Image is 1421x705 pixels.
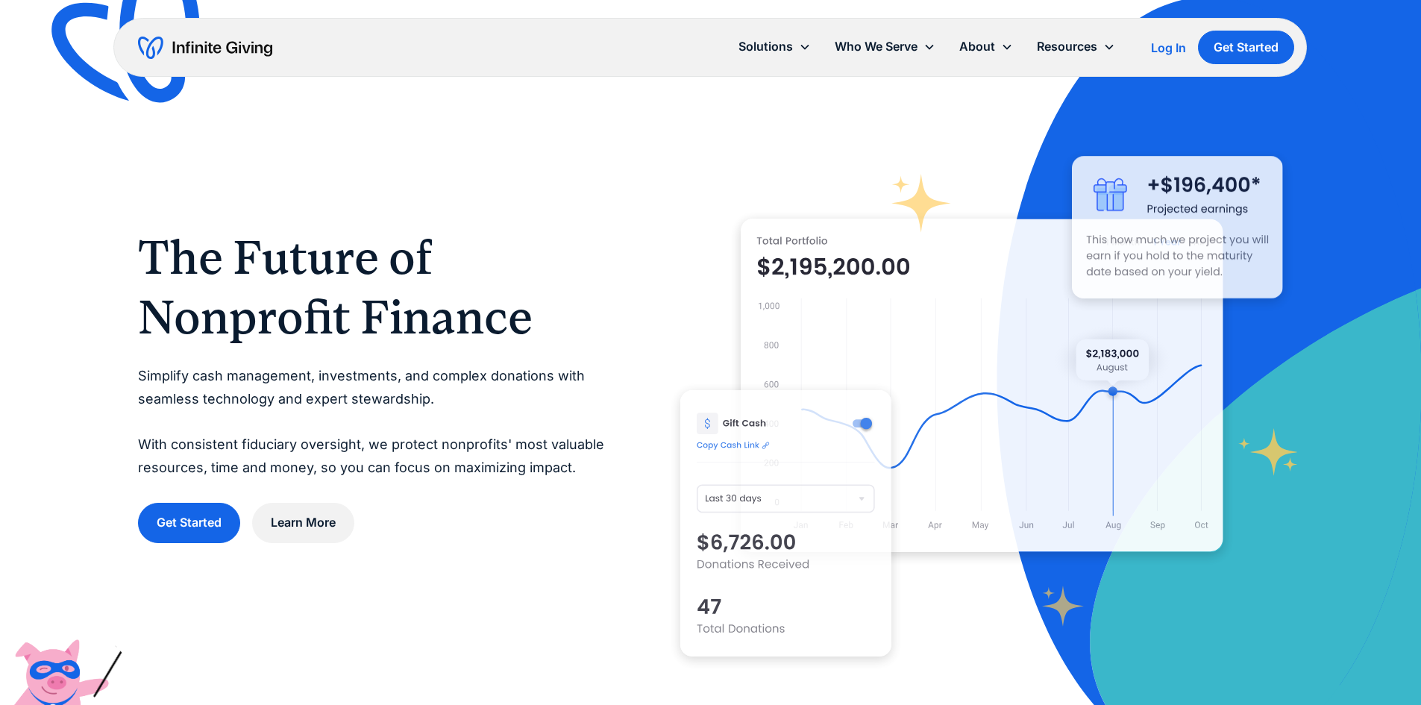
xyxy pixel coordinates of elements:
a: Get Started [1199,31,1295,64]
div: Resources [1038,37,1098,57]
img: fundraising star [1238,428,1299,475]
div: Resources [1026,31,1128,63]
a: Log In [1152,39,1187,57]
div: Log In [1152,42,1187,54]
div: Solutions [727,31,824,63]
h1: The Future of Nonprofit Finance [138,228,621,347]
div: Who We Serve [824,31,948,63]
a: Get Started [138,503,240,542]
a: home [139,36,273,60]
div: About [960,37,996,57]
img: donation software for nonprofits [680,390,891,657]
div: Solutions [739,37,794,57]
p: Simplify cash management, investments, and complex donations with seamless technology and expert ... [138,365,621,479]
div: About [948,31,1026,63]
a: Learn More [252,503,354,542]
img: nonprofit donation platform [741,219,1223,552]
div: Who We Serve [835,37,918,57]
